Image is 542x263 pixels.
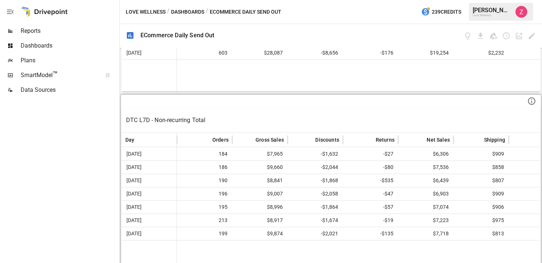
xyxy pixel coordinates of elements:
[181,174,229,187] span: 190
[515,6,527,18] img: Zoe Keller
[463,32,472,40] button: View documentation
[432,7,461,17] span: 239 Credits
[212,136,229,143] span: Orders
[167,7,170,17] div: /
[457,46,505,59] span: $2,232
[347,174,395,187] span: -$535
[484,136,505,143] span: Shipping
[528,32,536,40] button: Edit dashboard
[181,201,229,214] span: 195
[427,136,450,143] span: Net Sales
[236,174,284,187] span: $8,841
[236,148,284,160] span: $7,965
[347,187,395,200] span: -$47
[511,1,532,22] button: Zoe Keller
[125,174,143,187] span: [DATE]
[181,187,229,200] span: 196
[244,135,255,145] button: Sort
[365,135,375,145] button: Sort
[347,227,395,240] span: -$135
[125,214,143,227] span: [DATE]
[125,46,143,59] span: [DATE]
[125,148,143,160] span: [DATE]
[457,174,505,187] span: $807
[236,187,284,200] span: $9,007
[476,32,485,40] button: Download dashboard
[402,201,450,214] span: $7,074
[457,161,505,174] span: $858
[473,7,511,14] div: [PERSON_NAME]
[135,135,146,145] button: Sort
[347,161,395,174] span: -$80
[206,7,208,17] div: /
[457,214,505,227] span: $975
[457,187,505,200] span: $909
[181,227,229,240] span: 199
[457,227,505,240] span: $813
[402,161,450,174] span: $7,536
[402,174,450,187] span: $6,439
[236,161,284,174] span: $9,660
[125,161,143,174] span: [DATE]
[489,32,498,40] button: Save as Google Doc
[418,5,464,19] button: 239Credits
[402,46,450,59] span: $19,254
[457,148,505,160] span: $909
[304,135,315,145] button: Sort
[347,201,395,214] span: -$57
[376,136,395,143] span: Returns
[21,41,118,50] span: Dashboards
[125,187,143,200] span: [DATE]
[291,187,339,200] span: -$2,058
[21,86,118,94] span: Data Sources
[402,187,450,200] span: $6,903
[53,70,58,79] span: ™
[125,201,143,214] span: [DATE]
[21,27,118,35] span: Reports
[347,214,395,227] span: -$19
[181,161,229,174] span: 186
[236,46,284,59] span: $28,087
[291,148,339,160] span: -$1,632
[473,135,483,145] button: Sort
[256,136,284,143] span: Gross Sales
[402,148,450,160] span: $6,306
[236,214,284,227] span: $8,917
[125,136,135,143] span: Day
[21,71,97,80] span: SmartModel
[291,214,339,227] span: -$1,674
[126,7,166,17] button: Love Wellness
[126,116,536,125] p: DTC L7D - Non-recurring Total
[181,148,229,160] span: 184
[201,135,212,145] button: Sort
[502,32,511,40] button: Schedule dashboard
[291,201,339,214] span: -$1,864
[416,135,426,145] button: Sort
[181,46,229,59] span: 603
[140,32,215,39] div: ECommerce Daily Send Out
[402,214,450,227] span: $7,223
[291,46,339,59] span: -$8,656
[473,14,511,17] div: Love Wellness
[125,227,143,240] span: [DATE]
[291,227,339,240] span: -$2,021
[236,227,284,240] span: $9,874
[457,201,505,214] span: $906
[236,201,284,214] span: $8,996
[315,136,339,143] span: Discounts
[21,56,118,65] span: Plans
[181,214,229,227] span: 213
[515,32,523,40] button: Add widget
[402,227,450,240] span: $7,718
[347,148,395,160] span: -$27
[291,174,339,187] span: -$1,868
[291,161,339,174] span: -$2,044
[347,46,395,59] span: -$176
[171,7,204,17] button: Dashboards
